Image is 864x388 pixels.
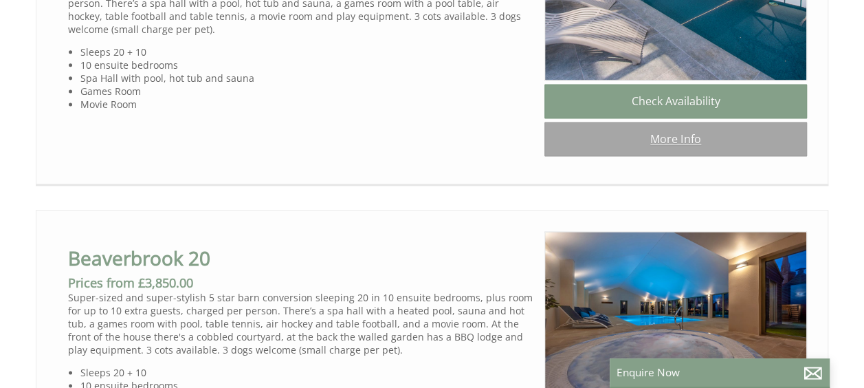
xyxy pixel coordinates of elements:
h3: Prices from £3,850.00 [68,274,533,291]
li: Movie Room [80,98,533,111]
li: Sleeps 20 + 10 [80,45,533,58]
p: Enquire Now [617,365,823,380]
a: Beaverbrook 20 [68,245,210,271]
li: Sleeps 20 + 10 [80,366,533,379]
a: More Info [544,122,807,156]
li: Spa Hall with pool, hot tub and sauna [80,72,533,85]
li: Games Room [80,85,533,98]
p: Super-sized and super-stylish 5 star barn conversion sleeping 20 in 10 ensuite bedrooms, plus roo... [68,291,533,356]
a: Check Availability [544,84,807,118]
li: 10 ensuite bedrooms [80,58,533,72]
